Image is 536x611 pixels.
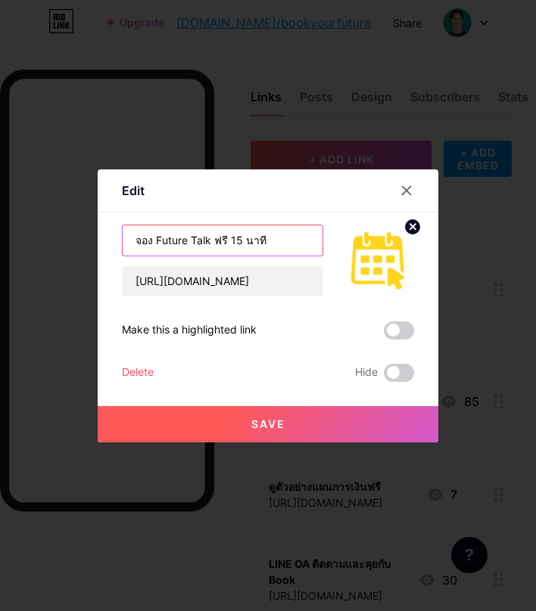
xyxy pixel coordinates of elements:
button: Save [98,406,438,442]
span: Save [251,417,285,430]
span: Hide [355,364,378,382]
div: Make this a highlighted link [122,321,257,340]
div: Delete [122,364,154,382]
div: Edit [122,181,145,200]
img: link_thumbnail [341,225,414,297]
input: URL [123,266,323,296]
input: Title [123,225,323,256]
